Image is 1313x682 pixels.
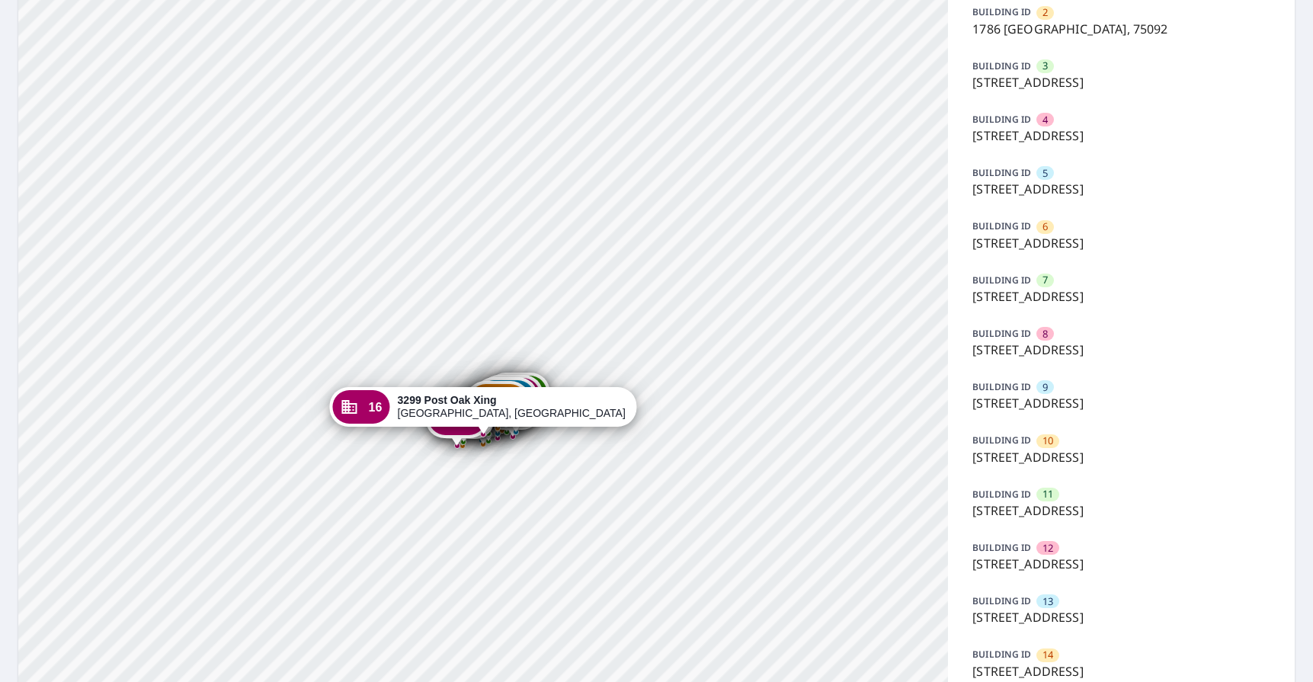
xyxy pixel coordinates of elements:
p: [STREET_ADDRESS] [972,394,1270,412]
p: BUILDING ID [972,327,1031,340]
p: BUILDING ID [972,5,1031,18]
p: BUILDING ID [972,541,1031,554]
div: Dropped pin, building 16, Commercial property, 3299 Post Oak Xing Sherman, TX 75092 [329,387,636,434]
p: [STREET_ADDRESS] [972,662,1270,680]
span: 12 [1042,541,1053,556]
p: BUILDING ID [972,274,1031,287]
strong: 3299 Post Oak Xing [398,394,497,406]
div: [GEOGRAPHIC_DATA], [GEOGRAPHIC_DATA] 75092 [398,394,626,420]
p: [STREET_ADDRESS] [972,126,1270,145]
p: [STREET_ADDRESS] [972,608,1270,626]
p: 1786 [GEOGRAPHIC_DATA], 75092 [972,20,1270,38]
p: BUILDING ID [972,166,1031,179]
p: [STREET_ADDRESS] [972,73,1270,91]
span: 2 [1042,5,1048,20]
span: 8 [1042,327,1048,341]
span: 10 [1042,434,1053,448]
p: [STREET_ADDRESS] [972,180,1270,198]
div: Dropped pin, building 10, Commercial property, 3379 Post Oak Xing Sherman, TX 75092 [487,377,550,424]
span: 14 [1042,648,1053,662]
p: BUILDING ID [972,434,1031,447]
p: [STREET_ADDRESS] [972,501,1270,520]
div: Dropped pin, building 14, Commercial property, 3301 Post Oak Xing Sherman, TX 75092 [466,381,530,428]
p: [STREET_ADDRESS] [972,555,1270,573]
p: BUILDING ID [972,488,1031,501]
p: [STREET_ADDRESS] [972,234,1270,252]
p: [STREET_ADDRESS] [972,448,1270,466]
p: [STREET_ADDRESS] [972,287,1270,306]
span: 6 [1042,219,1048,234]
p: BUILDING ID [972,59,1031,72]
span: 13 [1042,594,1053,609]
span: 9 [1042,380,1048,395]
p: BUILDING ID [972,219,1031,232]
div: Dropped pin, building 11, Commercial property, 3379 Post Oak Xing Sherman, TX 75092 [486,373,549,420]
span: 5 [1042,166,1048,181]
p: BUILDING ID [972,594,1031,607]
div: Dropped pin, building 12, Commercial property, 3307 Post Oak Xing Sherman, TX 75092 [480,375,543,422]
span: 11 [1042,487,1053,501]
p: BUILDING ID [972,648,1031,661]
p: BUILDING ID [972,113,1031,126]
p: BUILDING ID [972,380,1031,393]
span: 4 [1042,113,1048,127]
span: 16 [368,402,382,413]
div: Dropped pin, building 13, Commercial property, 3301 Post Oak Xing Sherman, TX 75092 [474,377,537,424]
p: [STREET_ADDRESS] [972,341,1270,359]
span: 7 [1042,273,1048,287]
span: 3 [1042,59,1048,73]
